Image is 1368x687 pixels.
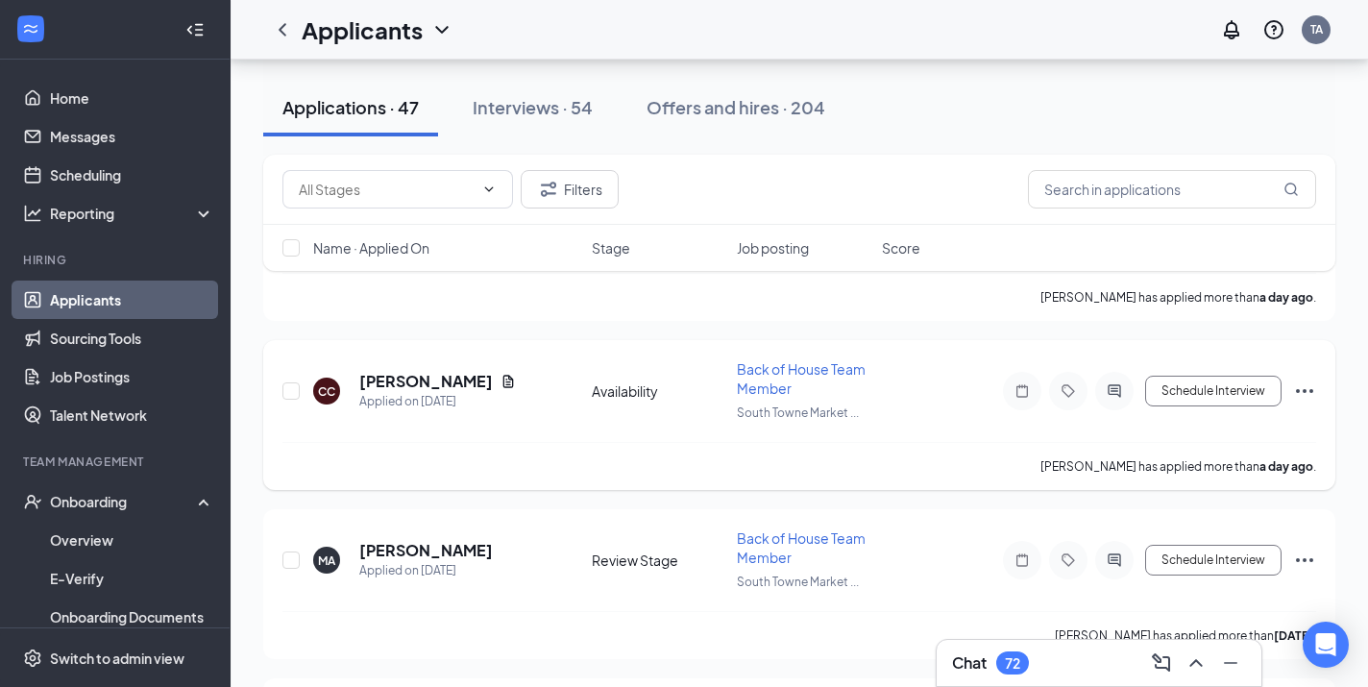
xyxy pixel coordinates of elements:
[1028,170,1316,209] input: Search in applications
[1259,290,1313,305] b: a day ago
[1005,655,1020,672] div: 72
[1040,458,1316,475] p: [PERSON_NAME] has applied more than .
[1057,552,1080,568] svg: Tag
[647,95,825,119] div: Offers and hires · 204
[271,18,294,41] svg: ChevronLeft
[1262,18,1285,41] svg: QuestionInfo
[50,649,184,668] div: Switch to admin view
[1181,648,1211,678] button: ChevronUp
[737,238,809,258] span: Job posting
[1103,383,1126,399] svg: ActiveChat
[521,170,619,209] button: Filter Filters
[50,204,215,223] div: Reporting
[1146,648,1177,678] button: ComposeMessage
[50,281,214,319] a: Applicants
[1040,289,1316,306] p: [PERSON_NAME] has applied more than .
[473,95,593,119] div: Interviews · 54
[318,383,335,400] div: CC
[537,178,560,201] svg: Filter
[592,381,725,401] div: Availability
[1055,627,1316,644] p: [PERSON_NAME] has applied more than .
[50,598,214,636] a: Onboarding Documents
[50,357,214,396] a: Job Postings
[50,521,214,559] a: Overview
[23,454,210,470] div: Team Management
[1274,628,1313,643] b: [DATE]
[50,492,198,511] div: Onboarding
[359,540,493,561] h5: [PERSON_NAME]
[430,18,453,41] svg: ChevronDown
[302,13,423,46] h1: Applicants
[1259,459,1313,474] b: a day ago
[50,156,214,194] a: Scheduling
[1145,376,1282,406] button: Schedule Interview
[299,179,474,200] input: All Stages
[952,652,987,674] h3: Chat
[1283,182,1299,197] svg: MagnifyingGlass
[1011,552,1034,568] svg: Note
[737,405,859,420] span: South Towne Market ...
[185,20,205,39] svg: Collapse
[1310,21,1323,37] div: TA
[737,529,866,566] span: Back of House Team Member
[23,649,42,668] svg: Settings
[1145,545,1282,576] button: Schedule Interview
[592,551,725,570] div: Review Stage
[23,204,42,223] svg: Analysis
[359,371,493,392] h5: [PERSON_NAME]
[1293,380,1316,403] svg: Ellipses
[1215,648,1246,678] button: Minimize
[50,117,214,156] a: Messages
[359,561,493,580] div: Applied on [DATE]
[1185,651,1208,675] svg: ChevronUp
[1220,18,1243,41] svg: Notifications
[318,552,335,569] div: MA
[50,319,214,357] a: Sourcing Tools
[1293,549,1316,572] svg: Ellipses
[592,238,630,258] span: Stage
[23,252,210,268] div: Hiring
[481,182,497,197] svg: ChevronDown
[359,392,516,411] div: Applied on [DATE]
[23,492,42,511] svg: UserCheck
[737,575,859,589] span: South Towne Market ...
[1011,383,1034,399] svg: Note
[882,238,920,258] span: Score
[501,374,516,389] svg: Document
[1150,651,1173,675] svg: ComposeMessage
[50,79,214,117] a: Home
[21,19,40,38] svg: WorkstreamLogo
[50,559,214,598] a: E-Verify
[282,95,419,119] div: Applications · 47
[50,396,214,434] a: Talent Network
[1219,651,1242,675] svg: Minimize
[737,360,866,397] span: Back of House Team Member
[1103,552,1126,568] svg: ActiveChat
[1303,622,1349,668] div: Open Intercom Messenger
[313,238,429,258] span: Name · Applied On
[1057,383,1080,399] svg: Tag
